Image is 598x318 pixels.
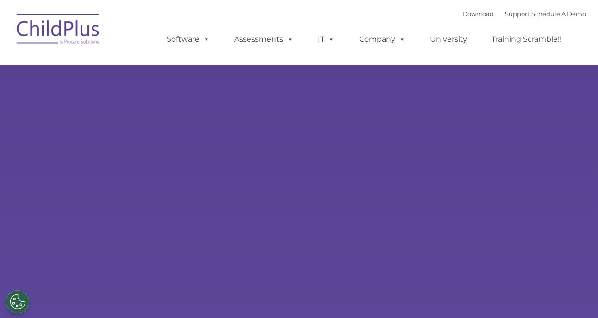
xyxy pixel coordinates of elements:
a: Schedule A Demo [531,10,586,18]
a: Assessments [225,30,303,49]
a: IT [309,30,344,49]
img: ChildPlus by Procare Solutions [12,7,105,54]
a: Company [350,30,415,49]
button: Cookies Settings [6,290,29,313]
a: Training Scramble!! [482,30,571,49]
a: Software [157,30,219,49]
a: Support [505,10,529,18]
a: Download [462,10,494,18]
a: University [421,30,476,49]
font: | [462,10,586,18]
